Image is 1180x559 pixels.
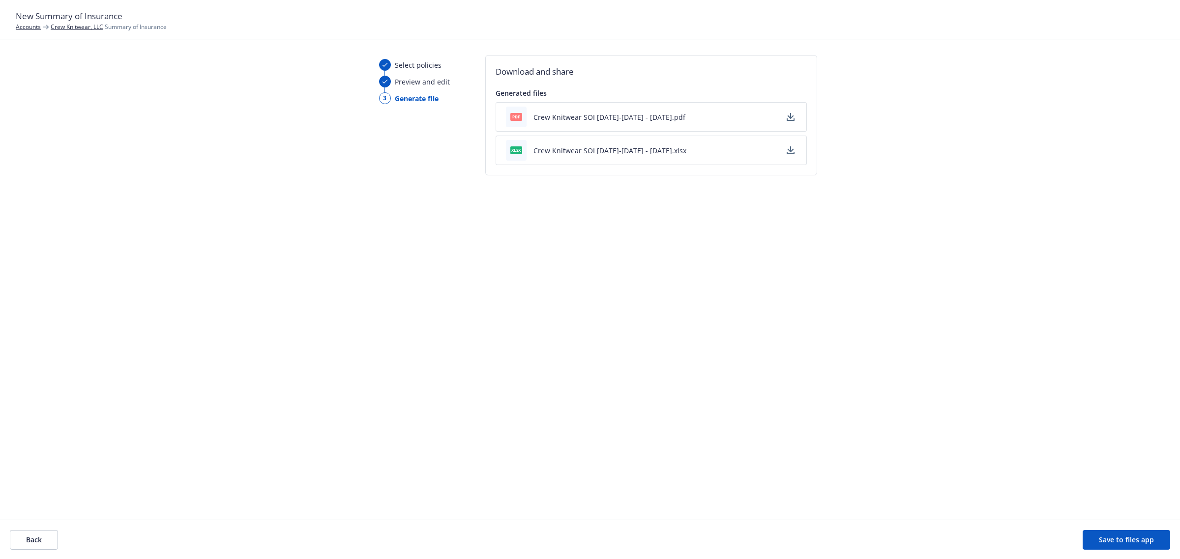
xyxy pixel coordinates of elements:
span: pdf [510,113,522,120]
button: Back [10,530,58,550]
button: Crew Knitwear SOI [DATE]-[DATE] - [DATE].xlsx [533,145,686,156]
h2: Download and share [496,65,807,78]
span: Summary of Insurance [51,23,167,31]
span: xlsx [510,146,522,154]
h1: New Summary of Insurance [16,10,1164,23]
span: Generated files [496,88,547,98]
a: Accounts [16,23,41,31]
span: Select policies [395,60,442,70]
div: 3 [379,92,391,104]
button: Crew Knitwear SOI [DATE]-[DATE] - [DATE].pdf [533,112,685,122]
span: Generate file [395,93,439,104]
a: Crew Knitwear, LLC [51,23,103,31]
span: Preview and edit [395,77,450,87]
button: Save to files app [1083,530,1170,550]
